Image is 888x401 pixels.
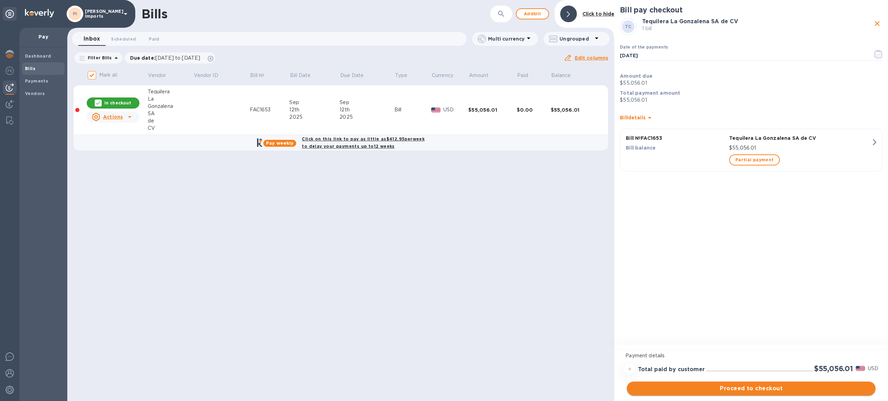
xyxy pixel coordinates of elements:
p: Vendor ID [194,72,218,79]
b: Pay weekly [266,140,293,146]
span: [DATE] to [DATE] [155,55,200,61]
span: Due Date [340,72,373,79]
span: Inbox [84,34,100,44]
p: Due Date [340,72,364,79]
p: $55,056.01 [620,79,882,87]
div: = [624,364,635,375]
p: Type [395,72,408,79]
img: Foreign exchange [6,67,14,75]
p: Bill № FAC1653 [626,135,726,142]
div: 12th [340,106,394,113]
p: Mark all [99,71,117,79]
b: Payments [25,78,48,84]
p: Balance [551,72,571,79]
u: Edit columns [575,55,608,61]
p: $55,056.01 [620,96,882,104]
p: 1 bill [642,25,872,32]
h1: Bills [142,7,167,21]
div: Billdetails [620,106,882,129]
div: Tequilera [148,88,193,95]
div: 2025 [340,113,394,121]
div: 2025 [289,113,340,121]
div: SA [148,110,193,117]
span: Vendor ID [194,72,227,79]
label: Date of the payments [620,45,668,50]
p: Payment details [625,352,877,359]
b: Bill details [620,115,645,120]
span: Paid [149,35,159,43]
b: Click on this link to pay as little as $412.93 per week to delay your payments up to 12 weeks [302,136,425,149]
span: Proceed to checkout [632,384,870,393]
b: TC [625,24,632,29]
b: Dashboard [25,53,51,59]
div: CV [148,125,193,132]
p: In checkout [104,100,131,106]
h3: Total paid by customer [638,366,705,373]
span: Balance [551,72,580,79]
button: Partial payment [729,154,780,165]
div: $55,056.01 [468,106,516,113]
div: Due date:[DATE] to [DATE] [125,52,215,63]
span: Scheduled [111,35,136,43]
b: Vendors [25,91,45,96]
img: Logo [25,9,54,17]
div: FAC1653 [250,106,290,113]
b: Click to hide [582,11,615,17]
div: Sep [289,99,340,106]
span: Bill Date [290,72,319,79]
div: de [148,117,193,125]
button: Proceed to checkout [627,382,876,395]
p: Currency [432,72,453,79]
div: $55,056.01 [551,106,599,113]
div: Gonzalena [148,103,193,110]
b: PI [73,11,77,16]
button: close [872,18,882,29]
b: Tequilera La Gonzalena SA de CV [642,18,738,25]
p: $55,056.01 [729,144,871,152]
p: Bill balance [626,144,726,151]
span: Vendor [148,72,175,79]
span: Paid [517,72,537,79]
div: $0.00 [517,106,551,113]
p: [PERSON_NAME] Imports [85,9,120,19]
p: Paid [517,72,528,79]
img: USD [856,366,865,371]
p: USD [868,365,878,372]
p: Bill № [250,72,264,79]
p: Amount [469,72,488,79]
h2: $55,056.01 [814,364,853,373]
b: Total payment amount [620,90,680,96]
b: Amount due [620,73,652,79]
u: Actions [103,114,123,120]
p: Multi currency [488,35,524,42]
button: Bill №FAC1653Tequilera La Gonzalena SA de CVBill balance$55,056.01Partial payment [620,129,882,171]
p: Filter Bills [85,55,112,61]
p: Ungrouped [560,35,592,42]
p: Tequilera La Gonzalena SA de CV [729,135,871,142]
p: Bill Date [290,72,310,79]
span: Type [395,72,417,79]
span: Partial payment [735,156,774,164]
span: Amount [469,72,497,79]
div: Sep [340,99,394,106]
div: Bill [394,106,431,113]
span: Bill № [250,72,273,79]
p: Vendor [148,72,166,79]
img: USD [431,108,441,112]
button: Addbill [516,8,549,19]
p: USD [443,106,468,113]
div: Unpin categories [3,7,17,21]
div: La [148,95,193,103]
b: Bills [25,66,35,71]
div: 12th [289,106,340,113]
p: Pay [25,33,62,40]
h2: Bill pay checkout [620,6,882,14]
span: Add bill [522,10,543,18]
p: Due date : [130,54,204,61]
